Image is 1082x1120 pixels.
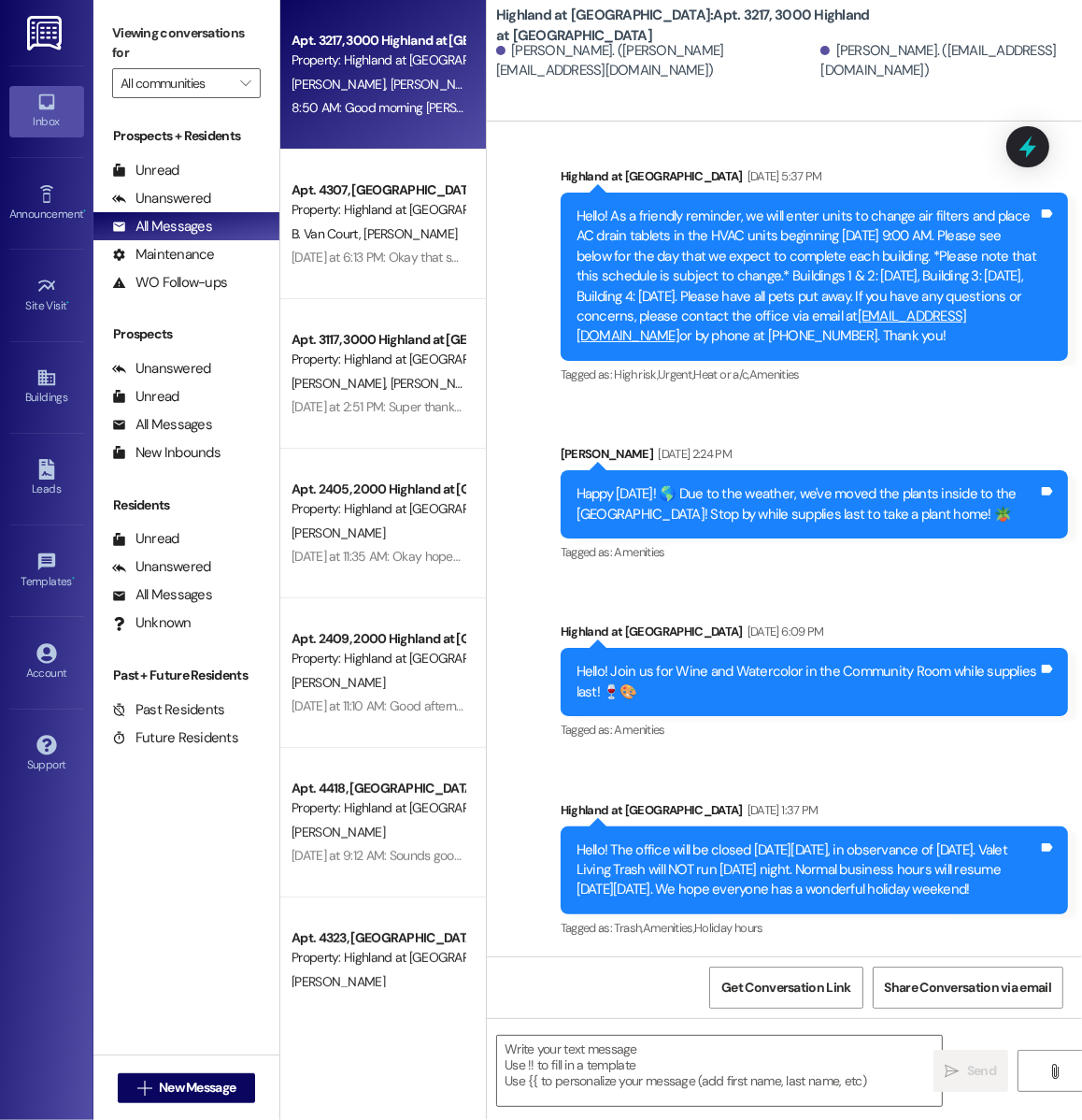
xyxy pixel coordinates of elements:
div: Maintenance [112,245,215,265]
input: All communities [121,68,231,98]
span: [PERSON_NAME] [292,824,385,840]
span: [PERSON_NAME] [363,225,457,242]
span: • [83,205,86,218]
span: Share Conversation via email [885,978,1051,998]
div: Apt. 4418, [GEOGRAPHIC_DATA] at [GEOGRAPHIC_DATA] [292,779,464,798]
div: [DATE] 6:09 PM [743,622,824,641]
div: [PERSON_NAME] [561,444,1068,470]
span: Amenities , [643,920,695,936]
div: Apt. 3217, 3000 Highland at [GEOGRAPHIC_DATA] [292,31,464,50]
div: Property: Highland at [GEOGRAPHIC_DATA] [292,649,464,668]
div: Property: Highland at [GEOGRAPHIC_DATA] [292,350,464,369]
i:  [1047,1064,1061,1079]
span: Holiday hours [694,920,763,936]
span: [PERSON_NAME] [292,973,385,990]
div: Past Residents [112,700,225,720]
div: Unread [112,529,179,549]
a: Buildings [9,362,84,412]
div: Unanswered [112,189,211,208]
span: [PERSON_NAME] [292,76,391,93]
div: Hello! Join us for Wine and Watercolor in the Community Room while supplies last! 🍷🎨 [577,662,1038,702]
div: Highland at [GEOGRAPHIC_DATA] [561,622,1068,648]
div: [DATE] 2:24 PM [653,444,732,464]
div: Unanswered [112,359,211,379]
div: Unread [112,387,179,407]
span: [PERSON_NAME] [292,524,385,541]
i:  [137,1081,151,1096]
div: [DATE] at 11:35 AM: Okay hopefully not 🙏🏼‌ I'd hate for them to have to take the stairs back and ... [292,548,992,565]
i:  [946,1064,960,1079]
div: Unread [112,161,179,180]
span: B. Van Court [292,225,363,242]
button: Share Conversation via email [873,967,1063,1009]
a: Support [9,729,84,780]
div: [DATE] at 9:12 AM: Sounds good! [292,847,464,864]
span: [PERSON_NAME] [292,674,385,691]
span: Trash , [615,920,643,936]
span: Heat or a/c , [694,366,749,382]
div: Apt. 4307, [GEOGRAPHIC_DATA] at [GEOGRAPHIC_DATA] [292,180,464,200]
div: Tagged as: [561,914,1068,941]
div: Highland at [GEOGRAPHIC_DATA] [561,166,1068,193]
button: Send [933,1050,1008,1092]
span: New Message [159,1078,235,1098]
div: Past + Future Residents [93,666,279,685]
div: [PERSON_NAME]. ([EMAIL_ADDRESS][DOMAIN_NAME]) [820,41,1068,81]
div: Apt. 4323, [GEOGRAPHIC_DATA] at [GEOGRAPHIC_DATA] [292,928,464,948]
a: [EMAIL_ADDRESS][DOMAIN_NAME] [577,307,967,345]
div: Property: Highland at [GEOGRAPHIC_DATA] [292,499,464,519]
div: Tagged as: [561,538,1068,566]
div: Unknown [112,613,192,633]
div: WO Follow-ups [112,273,227,293]
span: Get Conversation Link [721,978,850,998]
div: Prospects + Residents [93,126,279,146]
span: Amenities [615,544,665,560]
div: Hello! The office will be closed [DATE][DATE], in observance of [DATE]. Valet Living Trash will N... [577,840,1038,900]
div: All Messages [112,415,212,435]
div: Highland at [GEOGRAPHIC_DATA] [561,800,1068,826]
span: [PERSON_NAME] [391,375,484,392]
a: Account [9,638,84,688]
div: Unanswered [112,557,211,577]
div: All Messages [112,217,212,237]
div: [DATE] at 6:13 PM: Okay that sounds good! Thanks for keeping us updated [292,249,691,266]
img: ResiDesk Logo [27,16,65,50]
button: Get Conversation Link [709,967,862,1009]
span: • [72,572,75,585]
div: Tagged as: [561,361,1068,388]
div: Property: Highland at [GEOGRAPHIC_DATA] [292,798,464,818]
b: Highland at [GEOGRAPHIC_DATA]: Apt. 3217, 3000 Highland at [GEOGRAPHIC_DATA] [496,6,870,46]
div: Residents [93,495,279,515]
div: All Messages [112,585,212,605]
label: Viewing conversations for [112,19,261,68]
div: [DATE] at 2:51 PM: Super thank you one of us will be there [292,398,598,415]
span: Amenities [749,366,800,382]
a: Inbox [9,86,84,136]
span: Send [967,1061,996,1081]
div: Property: Highland at [GEOGRAPHIC_DATA] [292,200,464,220]
div: Apt. 3117, 3000 Highland at [GEOGRAPHIC_DATA] [292,330,464,350]
div: Tagged as: [561,716,1068,743]
span: Amenities [615,722,665,738]
div: Prospects [93,324,279,344]
span: • [67,296,70,309]
a: Site Visit • [9,270,84,321]
span: Urgent , [658,366,693,382]
div: [DATE] 5:37 PM [743,166,822,186]
div: New Inbounds [112,443,221,463]
i:  [240,76,250,91]
div: Apt. 2405, 2000 Highland at [GEOGRAPHIC_DATA] [292,480,464,499]
div: [PERSON_NAME]. ([PERSON_NAME][EMAIL_ADDRESS][DOMAIN_NAME]) [496,41,816,81]
a: Templates • [9,546,84,596]
div: Happy [DATE]! 🌎 Due to the weather, we've moved the plants inside to the [GEOGRAPHIC_DATA]! Stop ... [577,484,1038,524]
div: Hello! As a friendly reminder, we will enter units to change air filters and place AC drain table... [577,207,1038,347]
a: Leads [9,453,84,504]
div: [DATE] 1:37 PM [743,800,819,820]
span: High risk , [615,366,659,382]
span: [PERSON_NAME] [391,76,484,93]
div: Property: Highland at [GEOGRAPHIC_DATA] [292,50,464,70]
div: Apt. 2409, 2000 Highland at [GEOGRAPHIC_DATA] [292,629,464,649]
div: Future Residents [112,728,238,748]
div: Property: Highland at [GEOGRAPHIC_DATA] [292,948,464,968]
span: [PERSON_NAME] [292,375,391,392]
